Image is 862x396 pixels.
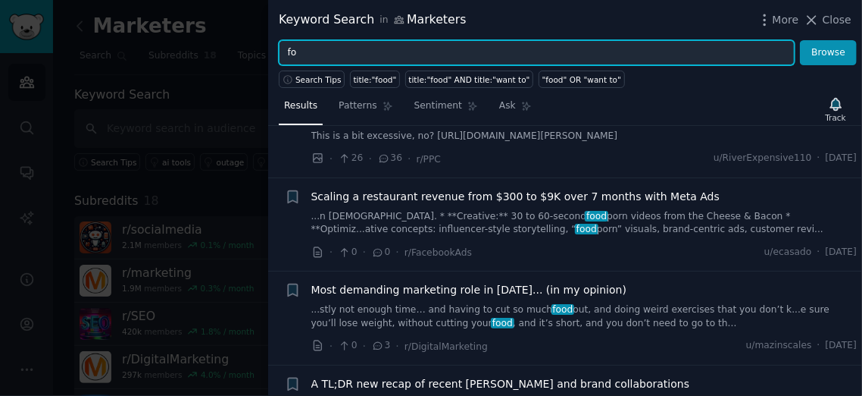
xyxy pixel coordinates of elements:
a: Ask [494,94,537,125]
div: Keyword Search Marketers [279,11,467,30]
a: Patterns [333,94,398,125]
button: Close [804,12,851,28]
span: · [329,244,333,260]
span: · [396,338,399,354]
span: · [408,151,411,167]
div: title:"food" AND title:"want to" [409,74,530,85]
span: · [363,244,366,260]
span: Search Tips [295,74,342,85]
span: · [329,151,333,167]
button: More [757,12,799,28]
a: Results [279,94,323,125]
span: · [369,151,372,167]
div: title:"food" [354,74,397,85]
a: title:"food" AND title:"want to" [405,71,533,88]
a: Sentiment [409,94,483,125]
span: food [585,211,608,222]
span: in [379,14,388,27]
span: food [575,224,598,234]
button: Track [820,93,851,125]
span: Results [284,99,317,113]
span: u/mazinscales [746,339,812,353]
span: 3 [371,339,390,353]
a: ...n [DEMOGRAPHIC_DATA]. * **Creative:** 30 to 60-secondfoodporn videos from the Cheese & Bacon *... [311,210,857,237]
span: r/PPC [417,154,442,165]
span: · [329,338,333,354]
span: · [817,246,820,259]
a: ...stly not enough time… and having to cut so muchfoodout, and doing weird exercises that you don... [311,303,857,330]
a: Scaling a restaurant revenue from $300 to $9K over 7 months with Meta Ads [311,189,720,205]
span: 36 [377,152,402,165]
span: · [817,152,820,165]
span: r/FacebookAds [404,247,472,258]
button: Browse [800,40,857,66]
span: · [396,244,399,260]
span: 0 [338,339,357,353]
span: More [773,12,799,28]
span: Close [823,12,851,28]
span: 0 [371,246,390,259]
div: "food" OR "want to" [542,74,621,85]
a: title:"food" [350,71,400,88]
a: "food" OR "want to" [539,71,624,88]
span: · [363,338,366,354]
span: [DATE] [826,339,857,353]
a: A TL;DR new recap of recent [PERSON_NAME] and brand collaborations [311,376,690,392]
div: Track [826,112,846,123]
span: Patterns [339,99,376,113]
a: This is a bit excessive, no? [URL][DOMAIN_NAME][PERSON_NAME] [311,130,857,143]
span: u/ecasado [764,246,812,259]
span: 26 [338,152,363,165]
input: Try a keyword related to your business [279,40,795,66]
span: [DATE] [826,246,857,259]
span: 0 [338,246,357,259]
span: Sentiment [414,99,462,113]
span: [DATE] [826,152,857,165]
span: food [551,304,575,315]
a: Most demanding marketing role in [DATE]... (in my opinion) [311,282,627,298]
span: u/RiverExpensive110 [714,152,812,165]
span: Ask [499,99,516,113]
span: food [491,318,514,328]
span: r/DigitalMarketing [404,341,488,352]
button: Search Tips [279,71,345,88]
span: · [817,339,820,353]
